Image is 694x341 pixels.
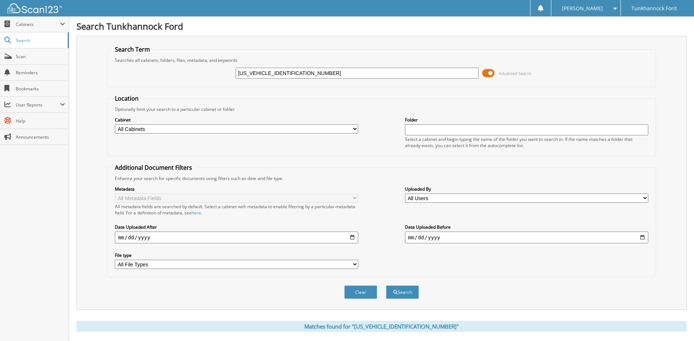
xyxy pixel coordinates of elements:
[16,37,64,44] span: Search
[115,203,358,216] div: All metadata fields are searched by default. Select a cabinet with metadata to enable filtering b...
[115,224,358,230] label: Date Uploaded After
[7,3,62,13] img: scan123-logo-white.svg
[386,285,419,299] button: Search
[344,285,377,299] button: Clear
[16,86,65,92] span: Bookmarks
[405,136,648,149] div: Select a cabinet and begin typing the name of the folder you want to search in. If the name match...
[115,252,358,258] label: File type
[115,117,358,123] label: Cabinet
[192,210,201,216] a: here
[405,224,648,230] label: Date Uploaded Before
[405,186,648,192] label: Uploaded By
[405,117,648,123] label: Folder
[16,70,65,76] span: Reminders
[111,45,154,53] legend: Search Term
[76,321,687,332] div: Matches found for "[US_VEHICLE_IDENTIFICATION_NUMBER]"
[115,186,358,192] label: Metadata
[16,134,65,140] span: Announcements
[111,106,652,112] div: Optionally limit your search to a particular cabinet or folder
[405,232,648,243] input: end
[499,71,531,76] span: Advanced Search
[631,6,677,11] span: Tunkhannock Ford
[111,175,652,181] div: Enhance your search for specific documents using filters such as date and file type.
[16,102,60,108] span: User Reports
[111,57,652,63] div: Searches all cabinets, folders, files, metadata, and keywords
[16,118,65,124] span: Help
[115,232,358,243] input: start
[16,21,60,27] span: Cabinets
[76,20,687,32] h1: Search Tunkhannock Ford
[111,94,142,102] legend: Location
[562,6,603,11] span: [PERSON_NAME]
[16,53,65,60] span: Scan
[111,164,196,172] legend: Additional Document Filters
